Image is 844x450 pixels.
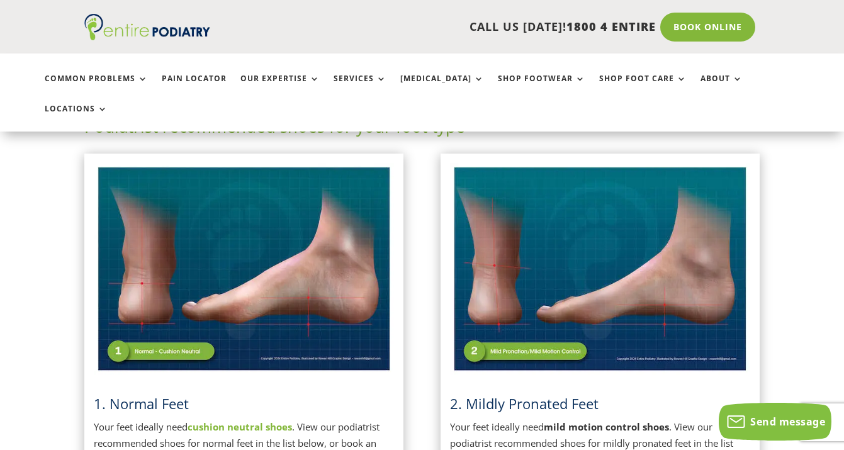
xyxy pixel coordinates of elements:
[94,394,189,413] a: 1. Normal Feet
[719,403,831,441] button: Send message
[400,74,484,101] a: [MEDICAL_DATA]
[84,30,210,43] a: Entire Podiatry
[660,13,755,42] a: Book Online
[498,74,585,101] a: Shop Footwear
[450,163,750,374] img: Mildly Pronated Feet - View Podiatrist Recommended Mild Motion Control Shoes
[237,19,655,35] p: CALL US [DATE]!
[84,14,210,40] img: logo (1)
[94,163,394,374] img: Normal Feet - View Podiatrist Recommended Cushion Neutral Shoes
[334,74,386,101] a: Services
[162,74,227,101] a: Pain Locator
[188,420,292,433] a: cushion neutral shoes
[750,415,825,429] span: Send message
[45,74,148,101] a: Common Problems
[450,394,599,413] span: 2. Mildly Pronated Feet
[566,19,656,34] span: 1800 4 ENTIRE
[45,104,108,132] a: Locations
[701,74,743,101] a: About
[544,420,669,433] strong: mild motion control shoes
[240,74,320,101] a: Our Expertise
[599,74,687,101] a: Shop Foot Care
